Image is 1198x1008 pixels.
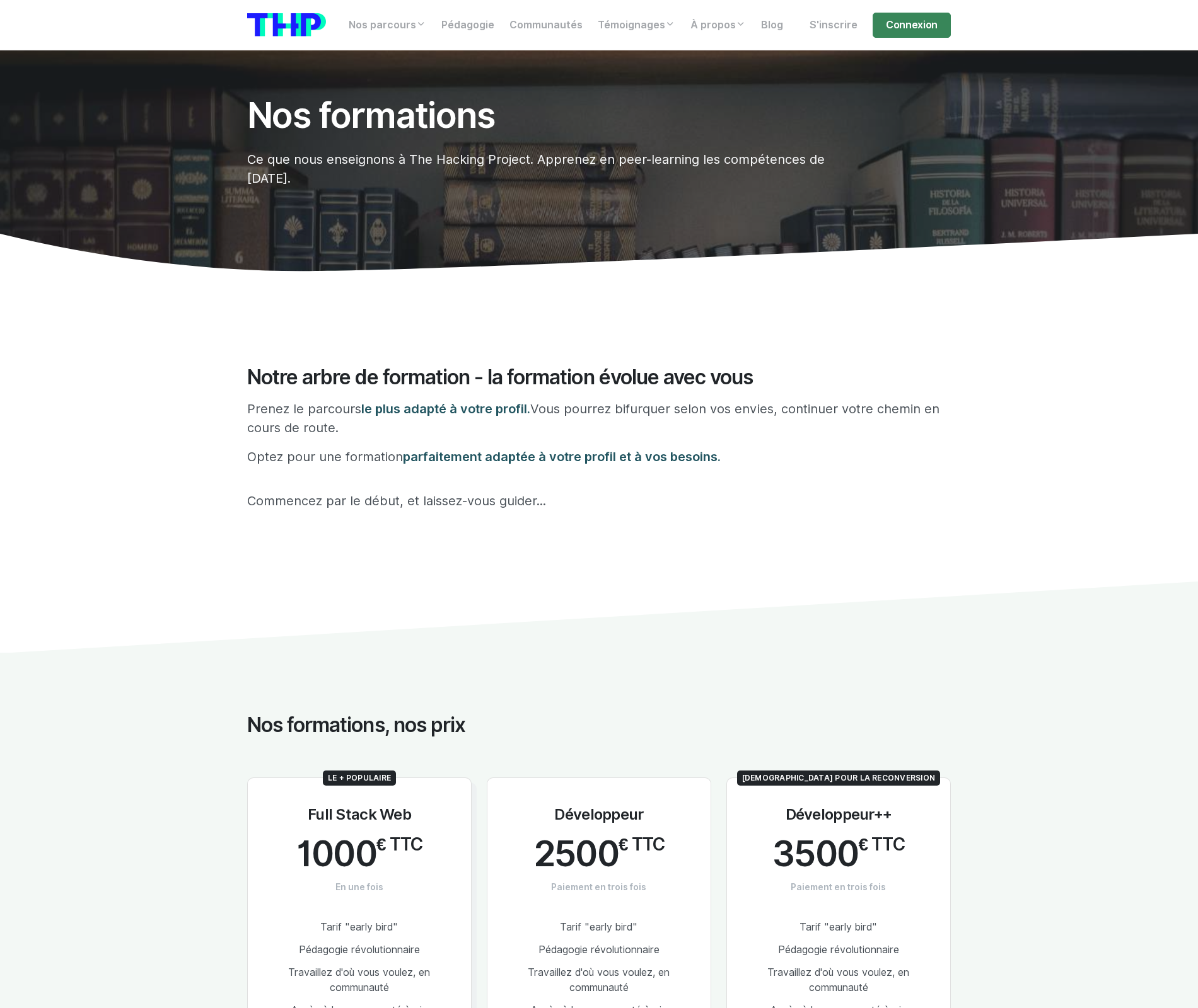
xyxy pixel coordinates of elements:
[772,834,858,873] span: 3500
[551,881,646,893] span: Paiement en trois fois
[737,770,940,786] span: [DEMOGRAPHIC_DATA] pour la reconversion
[753,13,791,38] a: Blog
[619,834,665,856] span: € TTC
[247,399,951,437] p: Prenez le parcours Vous pourrez bifurquer selon vos envies, continuer votre chemin en cours de ro...
[791,881,886,893] span: Paiement en trois fois
[802,13,865,38] a: S'inscrire
[403,449,721,464] span: parfaitement adaptée à votre profil et à vos besoins.
[767,966,909,994] span: Travaillez d'où vous voulez, en communauté
[247,713,951,737] h2: Nos formations, nos prix
[858,834,904,856] span: € TTC
[434,13,502,38] a: Pédagogie
[560,921,637,933] span: Tarif "early bird"
[247,447,951,466] p: Optez pour une formation
[288,966,430,994] span: Travaillez d'où vous voulez, en communauté
[341,13,434,38] a: Nos parcours
[502,13,590,38] a: Communautés
[320,921,398,933] span: Tarif "early bird"
[361,401,530,416] span: le plus adapté à votre profil.
[308,806,411,824] h3: Full Stack Web
[376,834,422,856] span: € TTC
[247,365,951,389] h2: Notre arbre de formation - la formation évolue avec vous
[296,834,376,873] span: 1000
[683,13,753,38] a: À propos
[538,944,660,956] span: Pédagogie révolutionnaire
[786,806,892,824] h3: Développeur++
[299,944,420,956] span: Pédagogie révolutionnaire
[323,770,396,786] span: Le + populaire
[590,13,683,38] a: Témoignages
[247,491,951,510] p: Commencez par le début, et laissez-vous guider...
[554,806,643,824] h3: Développeur
[873,13,951,38] a: Connexion
[778,944,899,956] span: Pédagogie révolutionnaire
[247,96,831,135] h1: Nos formations
[528,966,670,994] span: Travaillez d'où vous voulez, en communauté
[335,881,383,893] span: En une fois
[800,921,877,933] span: Tarif "early bird"
[247,13,326,37] img: logo
[247,150,831,188] p: Ce que nous enseignons à The Hacking Project. Apprenez en peer-learning les compétences de [DATE].
[533,834,619,873] span: 2500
